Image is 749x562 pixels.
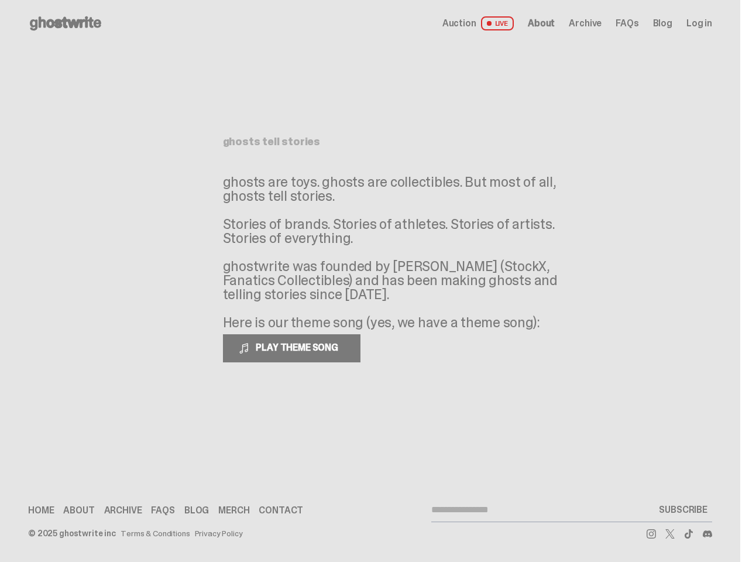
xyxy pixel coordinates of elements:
[121,529,190,537] a: Terms & Conditions
[104,506,142,515] a: Archive
[223,136,518,147] h1: ghosts tell stories
[218,506,249,515] a: Merch
[654,498,712,522] button: SUBSCRIBE
[151,506,174,515] a: FAQs
[569,19,602,28] a: Archive
[28,506,54,515] a: Home
[28,529,116,537] div: © 2025 ghostwrite inc
[442,19,476,28] span: Auction
[63,506,94,515] a: About
[223,175,574,330] p: ghosts are toys. ghosts are collectibles. But most of all, ghosts tell stories. Stories of brands...
[528,19,555,28] a: About
[481,16,514,30] span: LIVE
[251,341,345,354] span: PLAY THEME SONG
[259,506,303,515] a: Contact
[223,334,360,362] button: PLAY THEME SONG
[686,19,712,28] a: Log in
[616,19,638,28] a: FAQs
[442,16,514,30] a: Auction LIVE
[653,19,672,28] a: Blog
[184,506,209,515] a: Blog
[195,529,243,537] a: Privacy Policy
